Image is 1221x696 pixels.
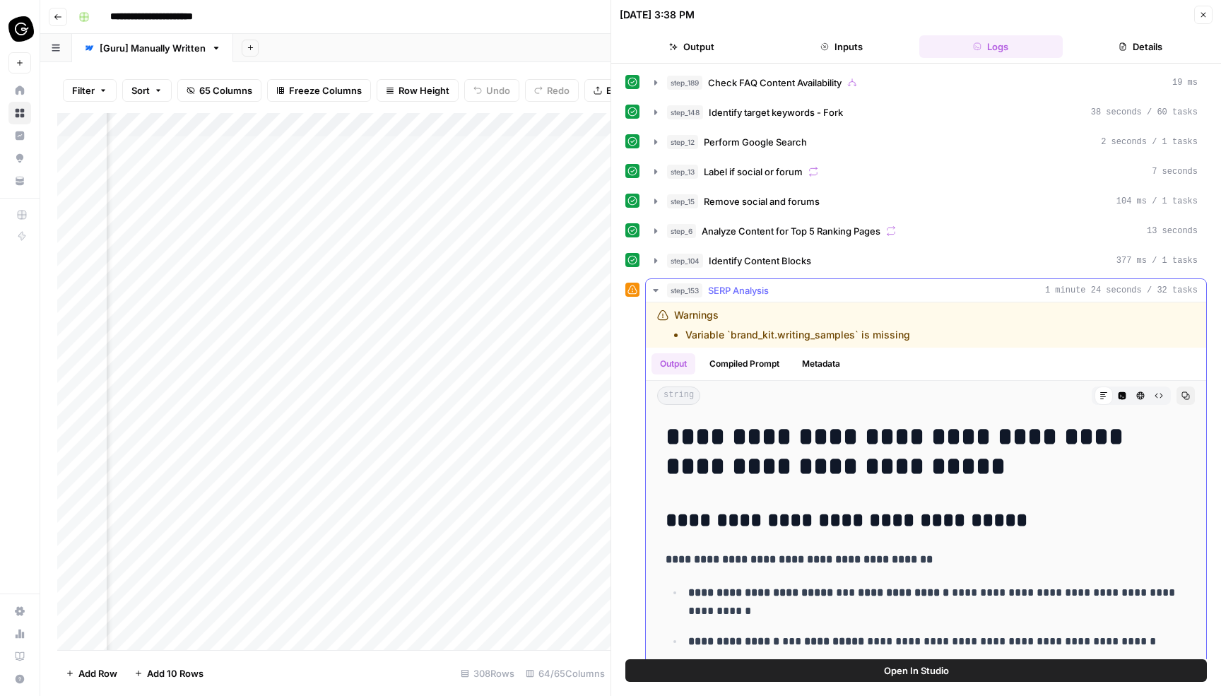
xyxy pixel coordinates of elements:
[8,79,31,102] a: Home
[794,353,849,374] button: Metadata
[199,83,252,98] span: 65 Columns
[8,124,31,147] a: Insights
[100,41,206,55] div: [Guru] Manually Written
[667,135,698,149] span: step_12
[1116,254,1198,267] span: 377 ms / 1 tasks
[685,328,910,342] li: Variable `brand_kit.writing_samples` is missing
[701,353,788,374] button: Compiled Prompt
[8,16,34,42] img: Guru Logo
[651,353,695,374] button: Output
[702,224,880,238] span: Analyze Content for Top 5 Ranking Pages
[57,662,126,685] button: Add Row
[1116,195,1198,208] span: 104 ms / 1 tasks
[78,666,117,680] span: Add Row
[657,387,700,405] span: string
[1068,35,1213,58] button: Details
[646,131,1206,153] button: 2 seconds / 1 tasks
[667,283,702,297] span: step_153
[464,79,519,102] button: Undo
[1045,284,1198,297] span: 1 minute 24 seconds / 32 tasks
[177,79,261,102] button: 65 Columns
[884,663,949,678] span: Open In Studio
[769,35,914,58] button: Inputs
[584,79,666,102] button: Export CSV
[525,79,579,102] button: Redo
[126,662,212,685] button: Add 10 Rows
[8,645,31,668] a: Learning Hub
[8,170,31,192] a: Your Data
[646,71,1206,94] button: 19 ms
[708,283,769,297] span: SERP Analysis
[1152,165,1198,178] span: 7 seconds
[620,35,764,58] button: Output
[646,160,1206,183] button: 7 seconds
[399,83,449,98] span: Row Height
[667,254,703,268] span: step_104
[72,34,233,62] a: [Guru] Manually Written
[674,308,910,342] div: Warnings
[704,165,803,179] span: Label if social or forum
[919,35,1063,58] button: Logs
[72,83,95,98] span: Filter
[267,79,371,102] button: Freeze Columns
[289,83,362,98] span: Freeze Columns
[1172,76,1198,89] span: 19 ms
[547,83,570,98] span: Redo
[377,79,459,102] button: Row Height
[486,83,510,98] span: Undo
[667,105,703,119] span: step_148
[667,224,696,238] span: step_6
[455,662,520,685] div: 308 Rows
[646,101,1206,124] button: 38 seconds / 60 tasks
[646,190,1206,213] button: 104 ms / 1 tasks
[620,8,695,22] div: [DATE] 3:38 PM
[8,102,31,124] a: Browse
[667,76,702,90] span: step_189
[625,659,1207,682] button: Open In Studio
[1091,106,1198,119] span: 38 seconds / 60 tasks
[520,662,610,685] div: 64/65 Columns
[646,249,1206,272] button: 377 ms / 1 tasks
[8,668,31,690] button: Help + Support
[704,194,820,208] span: Remove social and forums
[646,279,1206,302] button: 1 minute 24 seconds / 32 tasks
[8,600,31,623] a: Settings
[1101,136,1198,148] span: 2 seconds / 1 tasks
[8,147,31,170] a: Opportunities
[122,79,172,102] button: Sort
[667,194,698,208] span: step_15
[709,105,843,119] span: Identify target keywords - Fork
[63,79,117,102] button: Filter
[708,76,842,90] span: Check FAQ Content Availability
[147,666,203,680] span: Add 10 Rows
[1147,225,1198,237] span: 13 seconds
[667,165,698,179] span: step_13
[131,83,150,98] span: Sort
[709,254,811,268] span: Identify Content Blocks
[8,623,31,645] a: Usage
[8,11,31,47] button: Workspace: Guru
[646,220,1206,242] button: 13 seconds
[704,135,807,149] span: Perform Google Search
